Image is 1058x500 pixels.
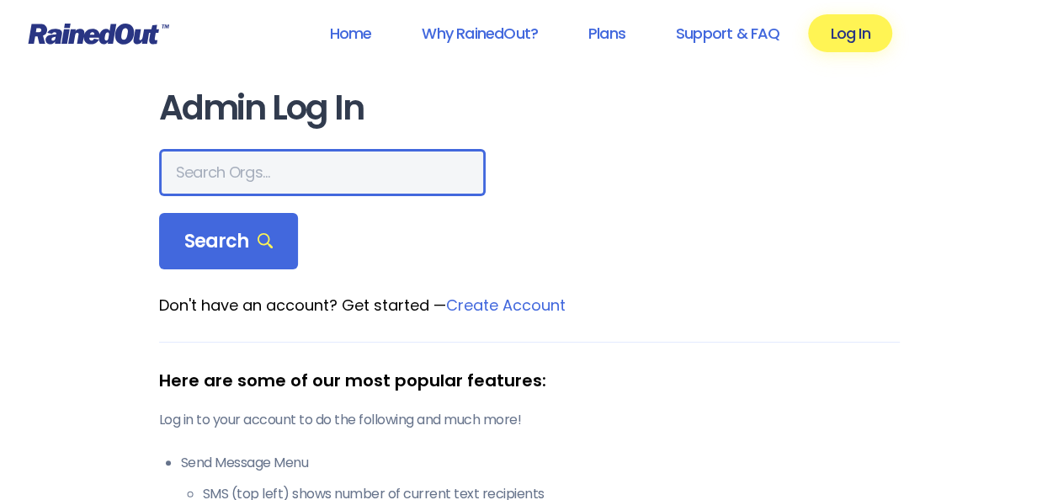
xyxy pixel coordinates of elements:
[446,295,566,316] a: Create Account
[400,14,560,52] a: Why RainedOut?
[566,14,647,52] a: Plans
[159,368,900,393] div: Here are some of our most popular features:
[159,213,299,270] div: Search
[159,149,486,196] input: Search Orgs…
[159,410,900,430] p: Log in to your account to do the following and much more!
[808,14,891,52] a: Log In
[159,89,900,127] h1: Admin Log In
[654,14,801,52] a: Support & FAQ
[307,14,393,52] a: Home
[184,230,274,253] span: Search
